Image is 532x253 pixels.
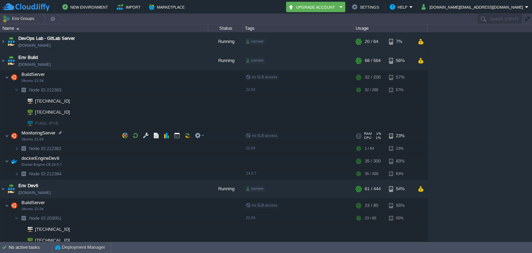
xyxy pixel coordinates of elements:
a: [TECHNICAL_ID] [34,110,71,115]
a: DevOps Lab - GitLab Server [18,35,75,42]
img: AMDAwAAAACH5BAEAAAAALAAAAAABAAEAAAICRAEAOw== [19,168,28,179]
button: Help [390,3,409,11]
span: 22.04 [246,146,255,150]
div: 32 / 200 [365,70,381,84]
a: BuildServerUbuntu 22.04 [21,200,46,205]
span: 24.0.7 [246,171,256,175]
img: AMDAwAAAACH5BAEAAAAALAAAAAABAAEAAAICRAEAOw== [9,129,19,143]
button: Settings [352,3,381,11]
span: BuildServer [21,71,46,77]
img: AMDAwAAAACH5BAEAAAAALAAAAAABAAEAAAICRAEAOw== [19,213,28,224]
div: 54% [389,180,411,198]
img: AMDAwAAAACH5BAEAAAAALAAAAAABAAEAAAICRAEAOw== [9,199,19,212]
div: 55% [389,199,411,212]
span: 1% [374,136,381,140]
img: AMDAwAAAACH5BAEAAAAALAAAAAABAAEAAAICRAEAOw== [0,32,6,51]
button: New Environment [62,3,110,11]
span: no SLB access [246,75,277,79]
img: AMDAwAAAACH5BAEAAAAALAAAAAABAAEAAAICRAEAOw== [6,51,16,70]
img: AMDAwAAAACH5BAEAAAAALAAAAAABAAEAAAICRAEAOw== [19,224,23,235]
div: 23% [389,143,411,154]
span: no SLB access [246,133,277,138]
span: 212363 [28,87,62,93]
img: AMDAwAAAACH5BAEAAAAALAAAAAABAAEAAAICRAEAOw== [5,70,9,84]
div: 61 / 444 [365,180,381,198]
span: Node ID: [29,87,47,93]
img: AMDAwAAAACH5BAEAAAAALAAAAAABAAEAAAICRAEAOw== [23,107,33,117]
img: AMDAwAAAACH5BAEAAAAALAAAAAABAAEAAAICRAEAOw== [9,70,19,84]
a: Node ID:212364 [28,171,62,177]
div: 57% [389,70,411,84]
a: Node ID:212363 [28,87,62,93]
span: Ubuntu 22.04 [21,79,44,83]
a: Public IPv6 [34,121,59,126]
div: Tags [243,24,353,32]
a: [DOMAIN_NAME] [18,42,51,49]
span: 22.04 [246,216,255,220]
img: AMDAwAAAACH5BAEAAAAALAAAAAABAAEAAAICRAEAOw== [6,180,16,198]
iframe: chat widget [503,225,525,246]
div: 35 / 300 [365,154,381,168]
button: Deployment Manager [55,244,105,251]
img: AMDAwAAAACH5BAEAAAAALAAAAAABAAEAAAICRAEAOw== [0,51,6,70]
div: 55% [389,213,411,224]
img: AMDAwAAAACH5BAEAAAAALAAAAAABAAEAAAICRAEAOw== [23,224,33,235]
img: AMDAwAAAACH5BAEAAAAALAAAAAABAAEAAAICRAEAOw== [19,143,28,154]
span: [TECHNICAL_ID] [34,235,71,246]
img: AMDAwAAAACH5BAEAAAAALAAAAAABAAEAAAICRAEAOw== [9,154,19,168]
div: 1 / 64 [365,143,374,154]
span: no SLB access [246,203,277,207]
img: AMDAwAAAACH5BAEAAAAALAAAAAABAAEAAAICRAEAOw== [15,213,19,224]
button: Marketplace [149,3,187,11]
div: Usage [354,24,427,32]
img: AMDAwAAAACH5BAEAAAAALAAAAAABAAEAAAICRAEAOw== [0,180,6,198]
a: Node ID:212362 [28,146,62,151]
span: MonitoringServer [21,130,56,136]
img: AMDAwAAAACH5BAEAAAAALAAAAAABAAEAAAICRAEAOw== [5,129,9,143]
button: Env Groups [2,14,37,24]
button: Upgrade Account [288,3,337,11]
span: CPU [364,136,371,140]
span: RAM [364,132,372,136]
div: 32 / 200 [365,85,378,95]
div: Running [208,32,243,51]
button: [DOMAIN_NAME][EMAIL_ADDRESS][DOMAIN_NAME] [422,3,525,11]
a: BuildServerUbuntu 22.04 [21,72,46,77]
div: Status [209,24,242,32]
a: [TECHNICAL_ID] [34,98,71,104]
span: Env Build [18,54,38,61]
span: Node ID: [29,171,47,176]
span: [TECHNICAL_ID] [34,96,71,106]
span: BuildServer [21,200,46,206]
img: CloudJiffy [2,3,50,11]
span: [TECHNICAL_ID] [34,107,71,117]
span: Public IPv6 [34,118,59,129]
div: sameer [245,38,265,45]
span: [DOMAIN_NAME] [18,61,51,68]
div: 23% [389,129,411,143]
div: 57% [389,85,411,95]
img: AMDAwAAAACH5BAEAAAAALAAAAAABAAEAAAICRAEAOw== [15,168,19,179]
div: 56% [389,51,411,70]
span: 203051 [28,215,62,221]
img: AMDAwAAAACH5BAEAAAAALAAAAAABAAEAAAICRAEAOw== [19,235,23,246]
img: AMDAwAAAACH5BAEAAAAALAAAAAABAAEAAAICRAEAOw== [19,118,23,129]
div: Running [208,51,243,70]
div: 23 / 80 [365,213,376,224]
img: AMDAwAAAACH5BAEAAAAALAAAAAABAAEAAAICRAEAOw== [6,32,16,51]
img: AMDAwAAAACH5BAEAAAAALAAAAAABAAEAAAICRAEAOw== [19,85,28,95]
a: MonitoringServerUbuntu 22.04 [21,130,56,136]
span: Node ID: [29,216,47,221]
span: 212364 [28,171,62,177]
div: Name [1,24,208,32]
div: sameer [245,186,265,192]
div: 7% [389,32,411,51]
a: [TECHNICAL_ID] [34,227,71,232]
img: AMDAwAAAACH5BAEAAAAALAAAAAABAAEAAAICRAEAOw== [19,96,23,106]
span: 212362 [28,146,62,151]
span: Ubuntu 22.04 [21,207,44,211]
a: [TECHNICAL_ID] [34,238,71,243]
button: Import [117,3,143,11]
img: AMDAwAAAACH5BAEAAAAALAAAAAABAAEAAAICRAEAOw== [16,28,19,29]
a: Env Dev6 [18,182,38,189]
